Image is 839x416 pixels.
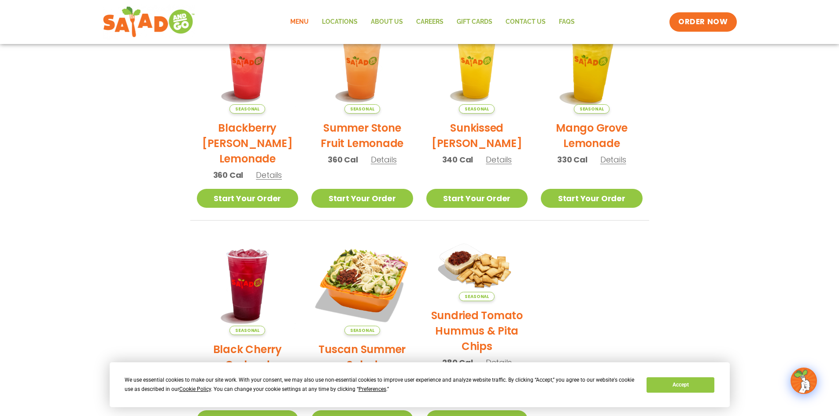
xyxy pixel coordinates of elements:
h2: Summer Stone Fruit Lemonade [311,120,413,151]
a: Contact Us [499,12,552,32]
img: Product photo for Mango Grove Lemonade [532,3,651,122]
div: We use essential cookies to make our site work. With your consent, we may also use non-essential ... [125,376,636,394]
a: ORDER NOW [669,12,736,32]
span: Cookie Policy [179,386,211,392]
img: wpChatIcon [791,368,816,393]
span: 360 Cal [328,154,358,166]
span: Seasonal [229,104,265,114]
span: Seasonal [344,326,380,335]
span: Details [600,154,626,165]
img: Product photo for Blackberry Bramble Lemonade [197,12,299,114]
span: Seasonal [459,104,495,114]
img: Product photo for Tuscan Summer Salad [311,234,413,335]
span: Seasonal [574,104,610,114]
img: Product photo for Summer Stone Fruit Lemonade [311,12,413,114]
span: 360 Cal [213,169,244,181]
img: Product photo for Sundried Tomato Hummus & Pita Chips [426,234,528,302]
a: Start Your Order [311,189,413,208]
h2: Black Cherry Orchard Lemonade [197,342,299,388]
span: 330 Cal [557,154,588,166]
span: 340 Cal [442,154,473,166]
span: Seasonal [344,104,380,114]
span: Details [486,357,512,368]
img: new-SAG-logo-768×292 [103,4,196,40]
span: Seasonal [229,326,265,335]
span: Preferences [359,386,386,392]
a: GIFT CARDS [450,12,499,32]
span: Details [486,154,512,165]
a: Start Your Order [426,189,528,208]
a: Locations [315,12,364,32]
a: Start Your Order [541,189,643,208]
h2: Mango Grove Lemonade [541,120,643,151]
nav: Menu [284,12,581,32]
h2: Tuscan Summer Salad [311,342,413,372]
a: Menu [284,12,315,32]
span: ORDER NOW [678,17,728,27]
a: About Us [364,12,410,32]
span: Details [256,169,282,180]
a: Start Your Order [197,189,299,208]
img: Product photo for Sunkissed Yuzu Lemonade [426,12,528,114]
div: Cookie Consent Prompt [110,362,730,407]
span: 280 Cal [442,357,473,368]
button: Accept [647,377,714,393]
a: Careers [410,12,450,32]
h2: Sunkissed [PERSON_NAME] [426,120,528,151]
h2: Blackberry [PERSON_NAME] Lemonade [197,120,299,166]
span: Seasonal [459,292,495,301]
a: FAQs [552,12,581,32]
h2: Sundried Tomato Hummus & Pita Chips [426,308,528,354]
img: Product photo for Black Cherry Orchard Lemonade [197,234,299,335]
span: Details [371,154,397,165]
